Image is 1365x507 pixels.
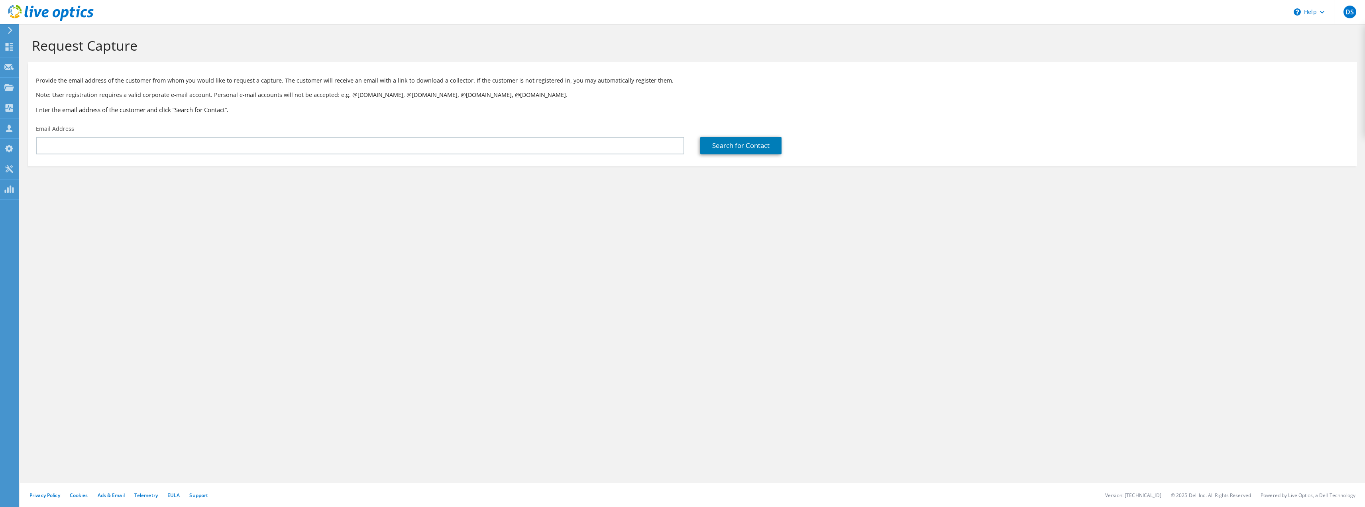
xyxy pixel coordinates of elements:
svg: \n [1294,8,1301,16]
span: DS [1343,6,1356,18]
p: Provide the email address of the customer from whom you would like to request a capture. The cust... [36,76,1349,85]
a: Search for Contact [700,137,782,154]
a: Ads & Email [98,492,125,499]
li: Powered by Live Optics, a Dell Technology [1261,492,1355,499]
li: Version: [TECHNICAL_ID] [1105,492,1161,499]
a: Telemetry [134,492,158,499]
a: Cookies [70,492,88,499]
a: EULA [167,492,180,499]
a: Support [189,492,208,499]
label: Email Address [36,125,74,133]
p: Note: User registration requires a valid corporate e-mail account. Personal e-mail accounts will ... [36,91,1349,99]
h3: Enter the email address of the customer and click “Search for Contact”. [36,105,1349,114]
li: © 2025 Dell Inc. All Rights Reserved [1171,492,1251,499]
a: Privacy Policy [29,492,60,499]
h1: Request Capture [32,37,1349,54]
